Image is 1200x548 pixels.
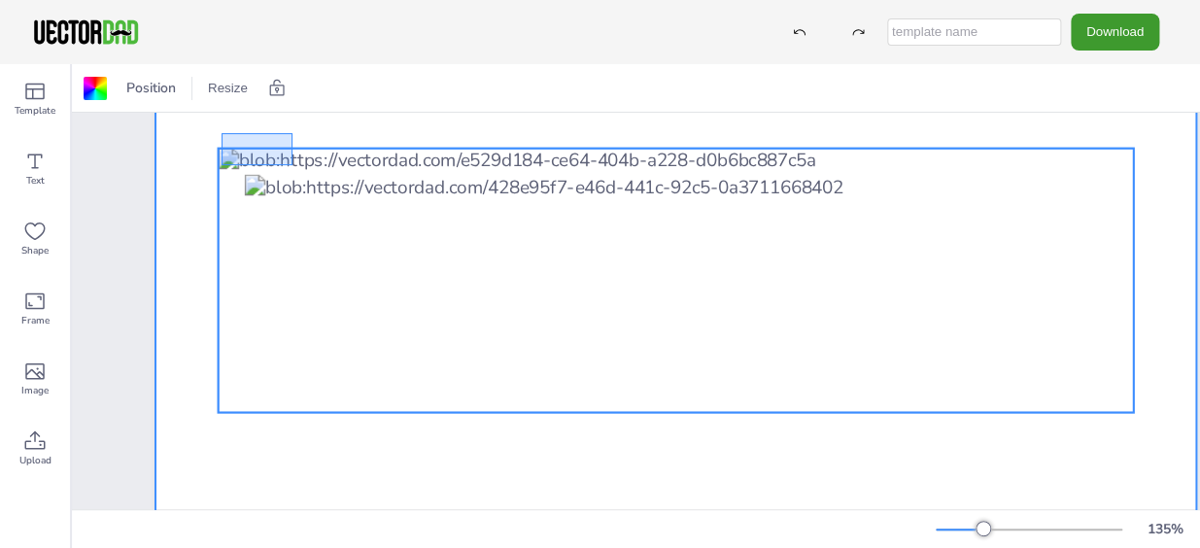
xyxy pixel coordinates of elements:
[887,18,1061,46] input: template name
[200,73,256,104] button: Resize
[1142,520,1188,538] div: 135 %
[21,383,49,398] span: Image
[19,453,51,468] span: Upload
[1071,14,1159,50] button: Download
[15,103,55,119] span: Template
[21,243,49,258] span: Shape
[26,173,45,188] span: Text
[21,313,50,328] span: Frame
[122,79,180,97] span: Position
[31,17,141,47] img: VectorDad-1.png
